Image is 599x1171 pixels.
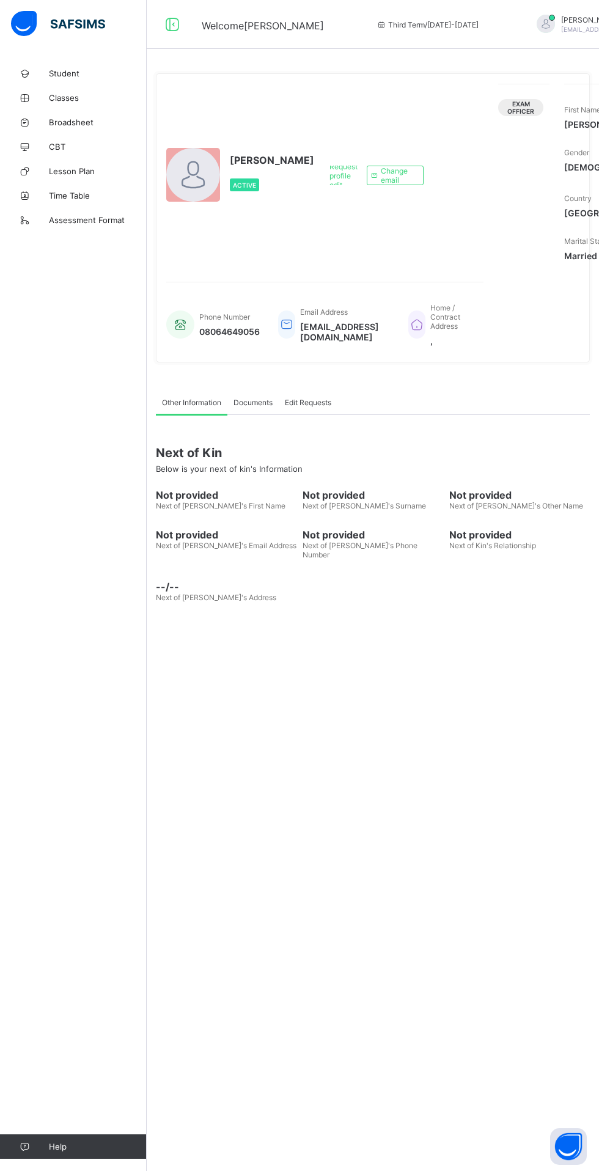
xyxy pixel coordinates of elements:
[230,154,314,166] span: [PERSON_NAME]
[49,142,147,152] span: CBT
[156,541,296,550] span: Next of [PERSON_NAME]'s Email Address
[49,215,147,225] span: Assessment Format
[199,326,260,337] span: 08064649056
[49,1142,146,1151] span: Help
[303,489,443,501] span: Not provided
[300,321,390,342] span: [EMAIL_ADDRESS][DOMAIN_NAME]
[156,581,296,593] span: --/--
[156,446,590,460] span: Next of Kin
[430,303,460,331] span: Home / Contract Address
[449,501,583,510] span: Next of [PERSON_NAME]'s Other Name
[564,194,592,203] span: Country
[156,529,296,541] span: Not provided
[430,336,471,346] span: ,
[303,529,443,541] span: Not provided
[300,307,348,317] span: Email Address
[156,464,303,474] span: Below is your next of kin's Information
[564,148,589,157] span: Gender
[233,182,256,189] span: Active
[550,1128,587,1165] button: Open asap
[233,398,273,407] span: Documents
[49,191,147,200] span: Time Table
[449,489,590,501] span: Not provided
[449,541,536,550] span: Next of Kin's Relationship
[381,166,414,185] span: Change email
[202,20,324,32] span: Welcome [PERSON_NAME]
[303,501,426,510] span: Next of [PERSON_NAME]'s Surname
[156,593,276,602] span: Next of [PERSON_NAME]'s Address
[329,162,358,189] span: Request profile edit
[199,312,250,321] span: Phone Number
[162,398,221,407] span: Other Information
[156,501,285,510] span: Next of [PERSON_NAME]'s First Name
[507,100,534,115] span: Exam Officer
[449,529,590,541] span: Not provided
[11,11,105,37] img: safsims
[49,93,147,103] span: Classes
[49,68,147,78] span: Student
[49,117,147,127] span: Broadsheet
[285,398,331,407] span: Edit Requests
[376,20,479,29] span: session/term information
[303,541,417,559] span: Next of [PERSON_NAME]'s Phone Number
[49,166,147,176] span: Lesson Plan
[156,489,296,501] span: Not provided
